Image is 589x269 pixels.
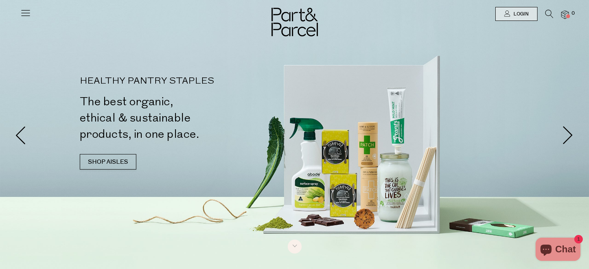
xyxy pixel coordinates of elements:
[495,7,537,21] a: Login
[271,8,318,36] img: Part&Parcel
[561,10,569,19] a: 0
[533,238,583,263] inbox-online-store-chat: Shopify online store chat
[570,10,577,17] span: 0
[80,94,298,142] h2: The best organic, ethical & sustainable products, in one place.
[512,11,529,17] span: Login
[80,77,298,86] p: HEALTHY PANTRY STAPLES
[80,154,136,170] a: SHOP AISLES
